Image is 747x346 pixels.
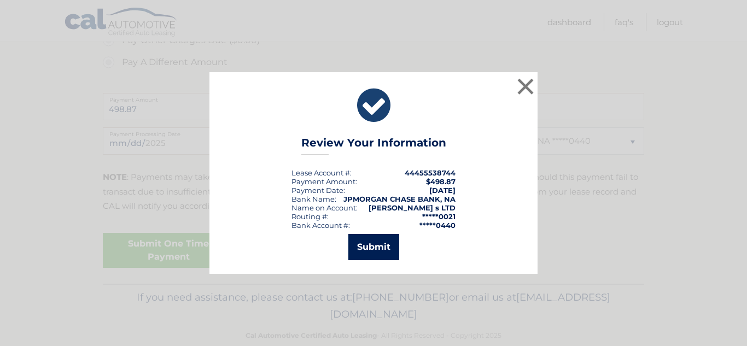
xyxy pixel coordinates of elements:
[291,177,357,186] div: Payment Amount:
[343,195,456,203] strong: JPMORGAN CHASE BANK, NA
[426,177,456,186] span: $498.87
[291,212,329,221] div: Routing #:
[291,221,350,230] div: Bank Account #:
[291,195,336,203] div: Bank Name:
[348,234,399,260] button: Submit
[291,186,343,195] span: Payment Date
[405,168,456,177] strong: 44455538744
[291,168,352,177] div: Lease Account #:
[291,203,358,212] div: Name on Account:
[515,75,536,97] button: ×
[429,186,456,195] span: [DATE]
[301,136,446,155] h3: Review Your Information
[369,203,456,212] strong: [PERSON_NAME] s LTD
[291,186,345,195] div: :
